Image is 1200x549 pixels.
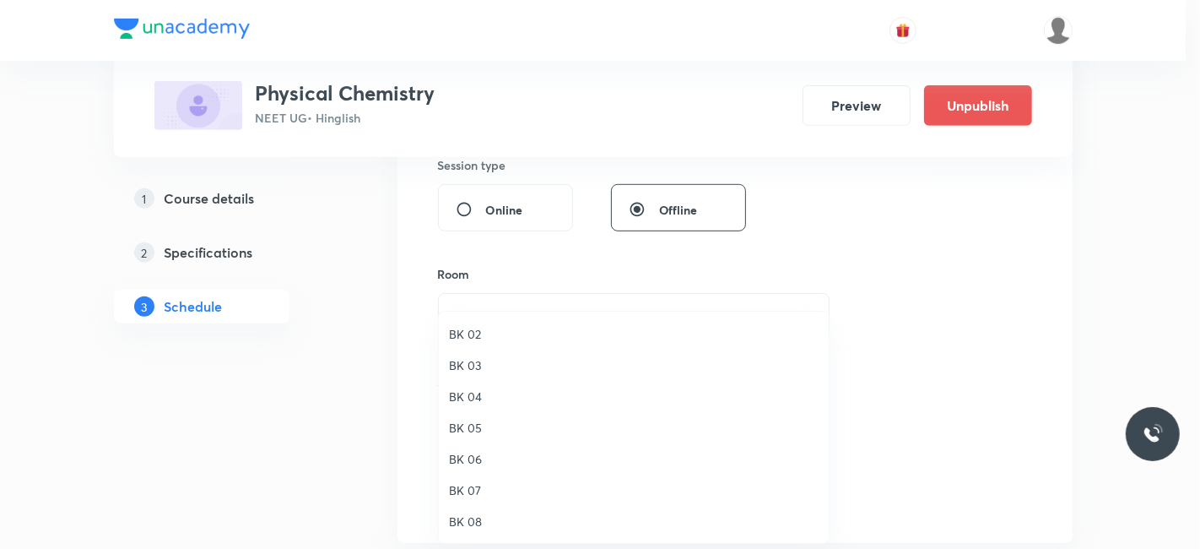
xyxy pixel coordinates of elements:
span: BK 08 [449,513,819,530]
span: BK 02 [449,325,819,343]
span: BK 06 [449,450,819,468]
span: BK 04 [449,388,819,405]
span: BK 05 [449,419,819,437]
span: BK 03 [449,356,819,374]
span: BK 07 [449,481,819,499]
